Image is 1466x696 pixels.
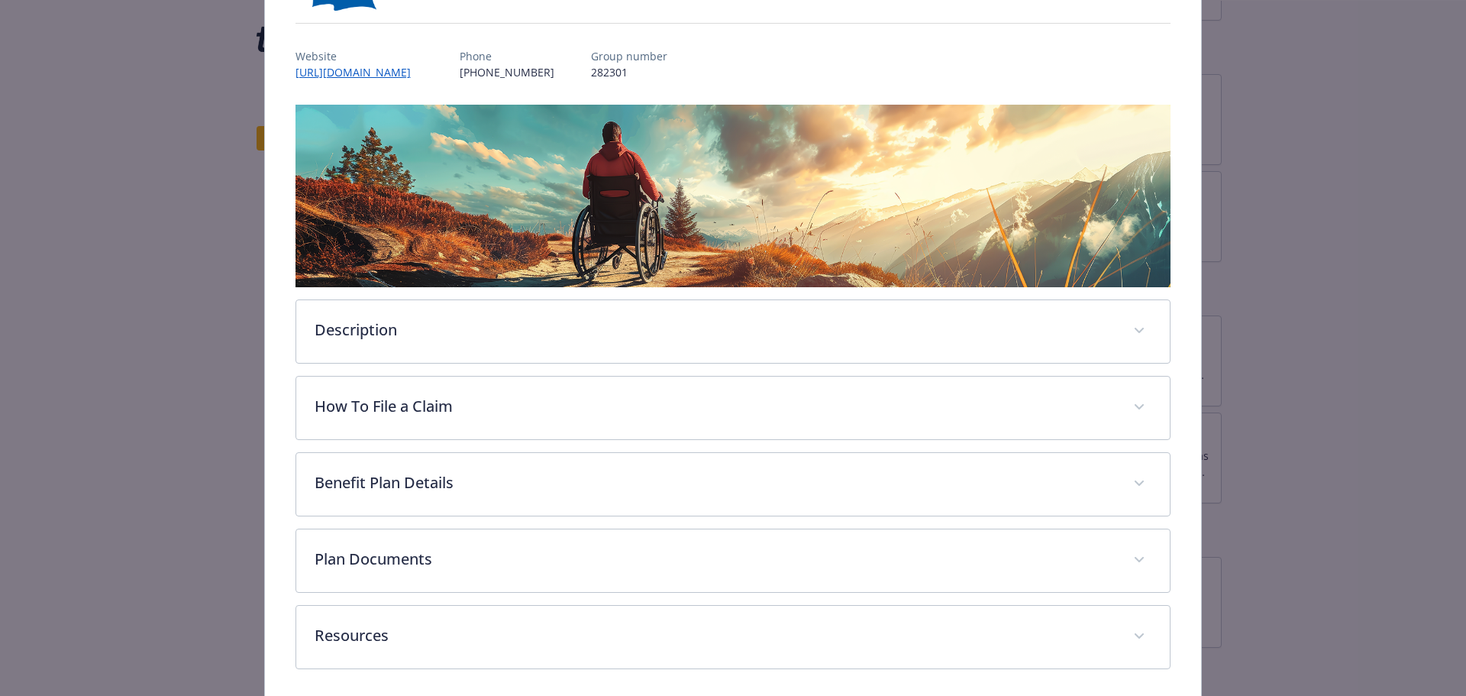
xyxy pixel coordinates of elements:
[460,64,554,80] p: [PHONE_NUMBER]
[315,395,1116,418] p: How To File a Claim
[296,529,1171,592] div: Plan Documents
[460,48,554,64] p: Phone
[315,624,1116,647] p: Resources
[315,319,1116,342] p: Description
[296,453,1171,516] div: Benefit Plan Details
[296,377,1171,439] div: How To File a Claim
[315,471,1116,494] p: Benefit Plan Details
[296,300,1171,363] div: Description
[296,606,1171,668] div: Resources
[315,548,1116,571] p: Plan Documents
[295,65,423,79] a: [URL][DOMAIN_NAME]
[295,48,423,64] p: Website
[591,48,667,64] p: Group number
[591,64,667,80] p: 282301
[295,105,1171,287] img: banner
